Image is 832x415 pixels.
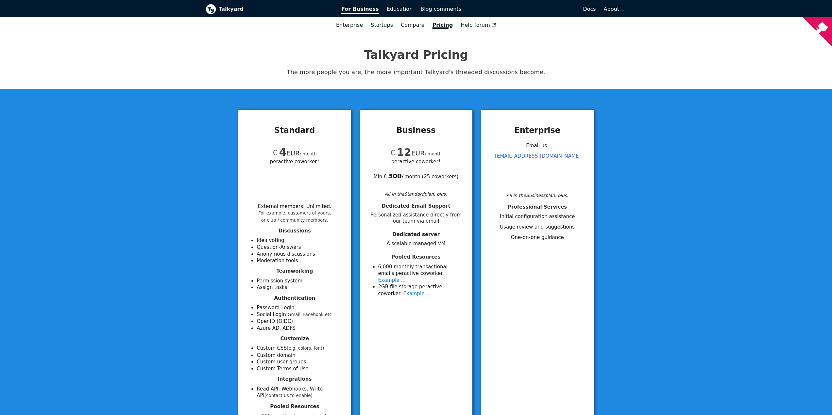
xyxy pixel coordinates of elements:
[391,158,441,165] span: per active coworker*
[273,149,278,157] span: €
[390,149,425,157] span: EUR
[368,190,465,198] div: All in the Standard plan, plus:
[495,153,581,159] a: [EMAIL_ADDRESS][DOMAIN_NAME]
[206,67,627,77] p: The more people you are, the more important Talkyard's threaded discussions become.
[403,291,431,296] a: Example ...
[401,22,425,28] a: Compare
[368,212,465,224] span: Personalized assistance directly from our team via email
[288,312,332,317] small: Gmail, Facebook etc
[378,263,465,284] li: 6 ,000 monthly transactional emails per active coworker .
[257,311,343,318] li: Social Login:
[206,4,216,14] img: Talkyard logo
[489,213,586,220] li: Initial configuration assistance
[378,277,406,283] a: Example ...
[300,152,317,156] small: / month
[206,4,332,14] a: Talkyard logoTalkyard
[287,346,324,351] small: (e.g. colors, font)
[257,278,343,284] li: Permission system
[206,48,627,62] h1: Talkyard Pricing
[429,20,457,31] a: Pricing
[257,237,343,244] li: Idea voting
[273,149,300,157] span: EUR
[425,152,442,156] small: / month
[489,234,586,241] li: One-on-one guidance
[257,318,343,325] li: OpenID (OIDC)
[368,165,465,180] div: Min € / month ( 25 coworkers )
[368,241,465,247] span: A scalable managed VM
[246,295,343,301] h4: Authentication
[246,268,343,274] h4: Teamworking
[246,376,343,382] h4: Integrations
[461,22,496,28] span: Help forum
[257,345,343,352] li: Custom CSS
[219,5,332,13] b: Talkyard
[246,228,343,234] h4: Discussions
[257,257,343,264] li: Moderation tools
[583,6,596,12] span: Docs
[367,20,397,31] a: Startups
[420,6,461,12] span: Blog comments
[257,359,343,365] li: Custom user groups
[416,4,465,15] a: Blog comments
[257,304,343,311] li: Password Login
[257,325,343,332] li: Azure AD, ADFS
[246,336,343,342] h4: Customize
[257,251,343,258] li: Anonymous discussions
[368,125,465,135] h3: Business
[388,172,402,180] b: 300
[279,146,286,158] span: 4
[489,224,586,231] li: Usage review and suggestions
[392,231,440,237] span: Dedicated server
[257,365,343,372] li: Custom Terms of Use
[390,149,395,157] span: €
[397,146,411,158] span: 12
[382,203,450,209] span: Dedicated Email Support
[264,393,313,398] small: (contact us to enable)
[341,6,379,14] span: For Business
[489,140,586,190] div: Email us:
[257,284,343,291] li: Assign tasks
[270,158,319,165] span: per active coworker*
[465,4,600,15] a: Docs
[368,254,465,260] h4: Pooled Resources
[457,20,500,31] a: Help forum
[332,20,367,31] a: Enterprise
[387,6,413,12] span: Education
[489,125,586,135] h3: Enterprise
[257,352,343,359] li: Custom domain
[258,211,331,223] small: For example, customers of yours, or club / community members.
[337,4,383,15] a: For Business
[383,4,417,15] a: Education
[246,404,343,410] h4: Pooled Resources
[604,6,623,12] a: About
[489,204,586,210] h4: Professional Services
[378,283,465,297] li: 2 GB file storage per active coworker .
[246,125,343,135] h3: Standard
[258,203,331,223] li: External members : Unlimited .
[257,386,343,399] li: Read API. Webhooks. Write API
[257,244,343,251] li: Question-Answers
[489,192,586,199] div: All in the Business plan, plus:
